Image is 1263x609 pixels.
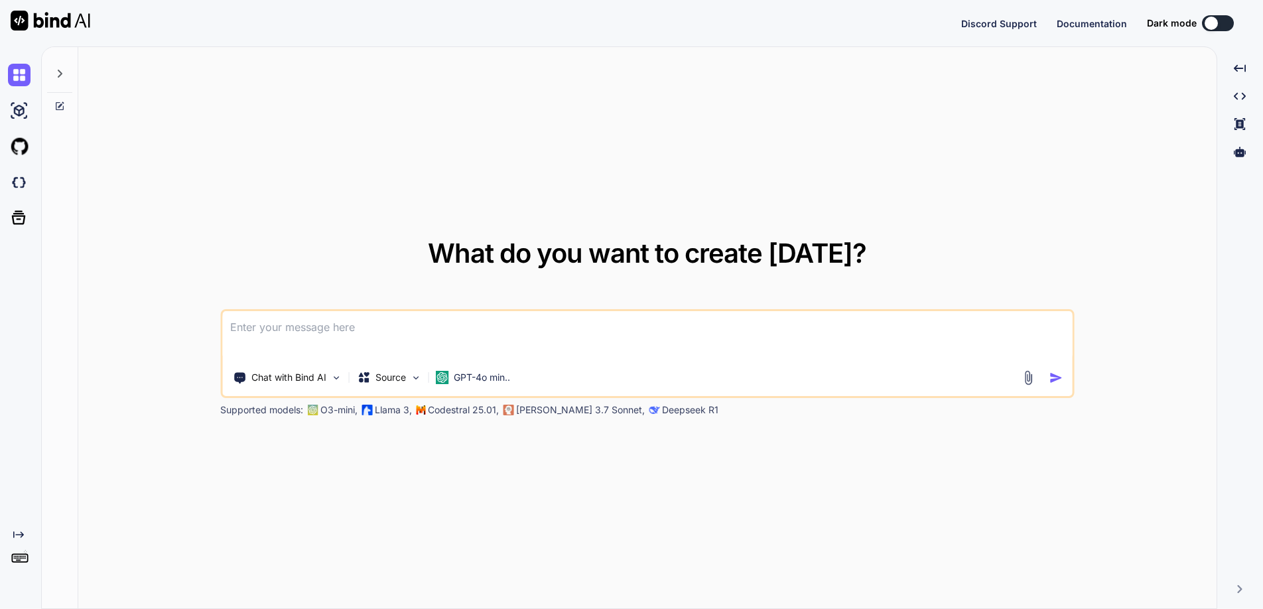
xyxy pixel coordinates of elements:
p: Llama 3, [375,403,412,417]
p: Codestral 25.01, [428,403,499,417]
p: Deepseek R1 [662,403,718,417]
img: Llama2 [362,405,372,415]
p: O3-mini, [320,403,358,417]
img: darkCloudIdeIcon [8,171,31,194]
img: claude [649,405,659,415]
img: chat [8,64,31,86]
img: ai-studio [8,100,31,122]
img: GPT-4o mini [435,371,448,384]
p: Supported models: [220,403,303,417]
img: Pick Tools [330,372,342,383]
p: [PERSON_NAME] 3.7 Sonnet, [516,403,645,417]
img: Pick Models [410,372,421,383]
span: Discord Support [961,18,1037,29]
img: icon [1049,371,1063,385]
button: Discord Support [961,17,1037,31]
button: Documentation [1057,17,1127,31]
span: Documentation [1057,18,1127,29]
p: GPT-4o min.. [454,371,510,384]
img: attachment [1020,370,1035,385]
p: Source [375,371,406,384]
span: Dark mode [1147,17,1197,30]
img: githubLight [8,135,31,158]
img: claude [503,405,513,415]
img: GPT-4 [307,405,318,415]
p: Chat with Bind AI [251,371,326,384]
img: Bind AI [11,11,90,31]
img: Mistral-AI [416,405,425,415]
span: What do you want to create [DATE]? [428,237,866,269]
